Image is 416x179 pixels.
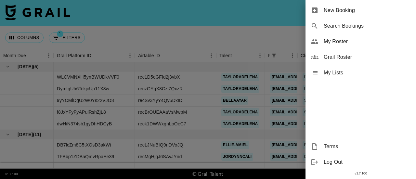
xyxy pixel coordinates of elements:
[305,65,416,81] div: My Lists
[305,3,416,18] div: New Booking
[324,69,411,77] span: My Lists
[324,158,411,166] span: Log Out
[305,154,416,170] div: Log Out
[305,49,416,65] div: Grail Roster
[305,170,416,177] div: v 1.7.100
[305,18,416,34] div: Search Bookings
[324,38,411,45] span: My Roster
[324,53,411,61] span: Grail Roster
[324,22,411,30] span: Search Bookings
[305,139,416,154] div: Terms
[324,6,411,14] span: New Booking
[324,143,411,150] span: Terms
[305,34,416,49] div: My Roster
